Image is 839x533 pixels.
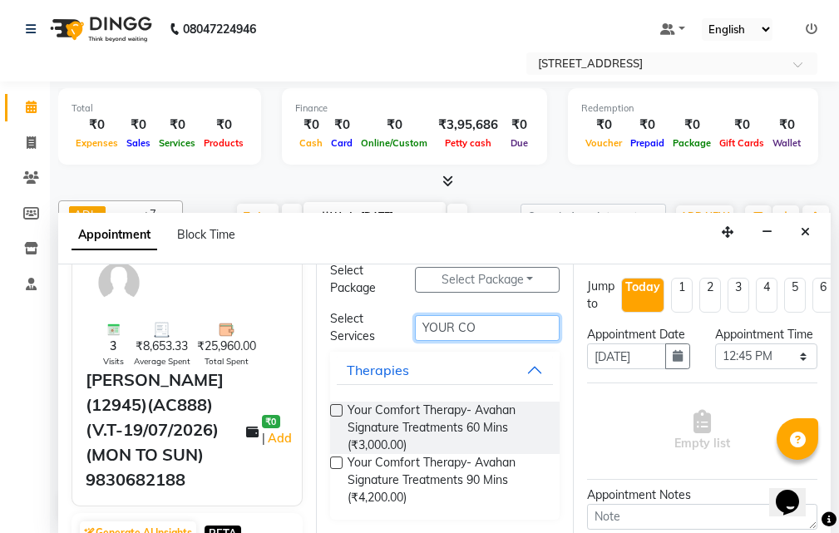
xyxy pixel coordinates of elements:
[768,116,805,135] div: ₹0
[262,428,294,448] span: |
[200,137,248,149] span: Products
[337,355,554,385] button: Therapies
[812,278,834,313] li: 6
[715,326,817,343] div: Appointment Time
[728,278,749,313] li: 3
[110,338,116,355] span: 3
[348,402,547,454] span: Your Comfort Therapy- Avahan Signature Treatments 60 Mins (₹3,000.00)
[357,116,432,135] div: ₹0
[581,116,626,135] div: ₹0
[587,326,689,343] div: Appointment Date
[200,116,248,135] div: ₹0
[505,116,534,135] div: ₹0
[155,116,200,135] div: ₹0
[318,310,402,345] div: Select Services
[237,204,279,229] span: Today
[669,137,715,149] span: Package
[674,410,730,452] span: Empty list
[768,137,805,149] span: Wallet
[295,137,327,149] span: Cash
[669,116,715,135] div: ₹0
[122,116,155,135] div: ₹0
[72,220,157,250] span: Appointment
[587,343,665,369] input: yyyy-mm-dd
[415,267,560,293] button: Select Package
[357,137,432,149] span: Online/Custom
[265,428,294,448] a: Add
[415,315,560,341] input: Search by service name
[587,278,614,313] div: Jump to
[72,116,122,135] div: ₹0
[356,205,439,229] input: 2025-09-03
[581,137,626,149] span: Voucher
[197,338,256,355] span: ₹25,960.00
[521,204,666,229] input: Search Appointment
[587,486,817,504] div: Appointment Notes
[676,205,733,229] button: ADD NEW
[432,116,505,135] div: ₹3,95,686
[72,137,122,149] span: Expenses
[93,208,101,221] a: x
[177,227,235,242] span: Block Time
[626,116,669,135] div: ₹0
[95,259,143,307] img: avatar
[295,116,327,135] div: ₹0
[72,101,248,116] div: Total
[327,116,357,135] div: ₹0
[784,278,806,313] li: 5
[86,368,246,492] div: [PERSON_NAME](12945)(AC888)(V.T-19/07/2026) (MON TO SUN) 9830682188
[42,6,156,52] img: logo
[625,279,660,296] div: Today
[441,137,496,149] span: Petty cash
[327,137,357,149] span: Card
[680,210,729,223] span: ADD NEW
[715,116,768,135] div: ₹0
[715,137,768,149] span: Gift Cards
[74,208,93,221] span: ADI
[134,355,190,368] span: Average Spent
[295,101,534,116] div: Finance
[793,220,817,245] button: Close
[136,338,188,355] span: ₹8,653.33
[506,137,532,149] span: Due
[143,207,169,220] span: +7
[318,262,402,297] div: Select Package
[348,454,547,506] span: Your Comfort Therapy- Avahan Signature Treatments 90 Mins (₹4,200.00)
[699,278,721,313] li: 2
[103,355,124,368] span: Visits
[317,210,356,223] span: Wed
[205,355,249,368] span: Total Spent
[769,466,822,516] iframe: chat widget
[756,278,777,313] li: 4
[581,101,805,116] div: Redemption
[155,137,200,149] span: Services
[122,137,155,149] span: Sales
[671,278,693,313] li: 1
[183,6,256,52] b: 08047224946
[347,360,409,380] div: Therapies
[626,137,669,149] span: Prepaid
[262,415,279,428] span: ₹0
